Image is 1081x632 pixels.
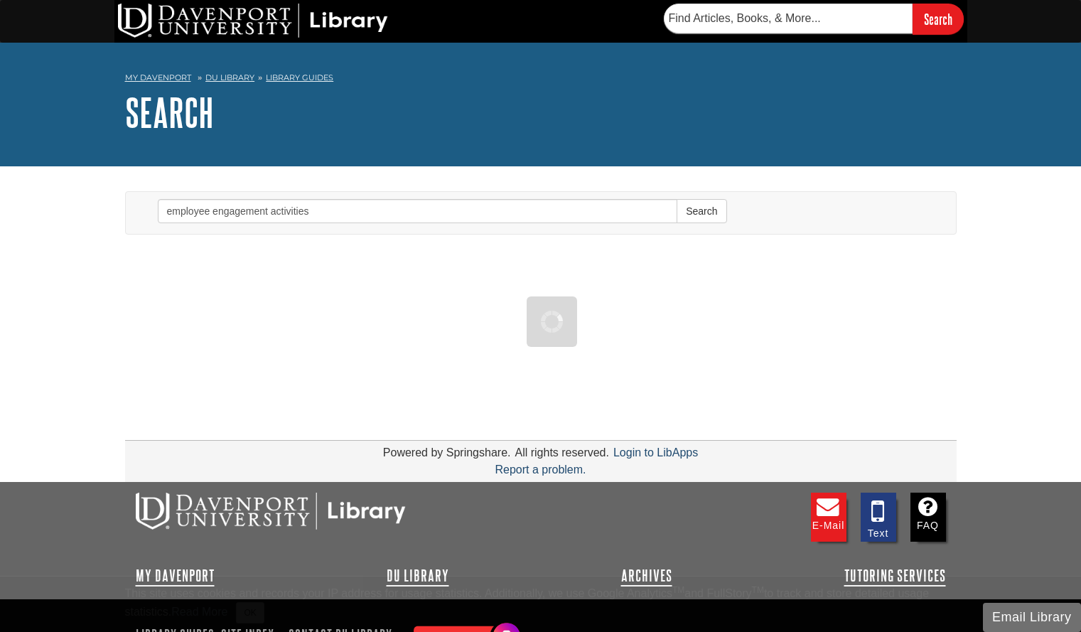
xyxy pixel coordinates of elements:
[613,446,698,459] a: Login to LibApps
[125,72,191,84] a: My Davenport
[621,567,672,584] a: Archives
[205,73,254,82] a: DU Library
[983,603,1081,632] button: Email Library
[844,567,946,584] a: Tutoring Services
[118,4,388,38] img: DU Library
[381,446,513,459] div: Powered by Springshare.
[672,585,684,595] sup: TM
[171,606,227,618] a: Read More
[387,567,449,584] a: DU Library
[136,493,406,530] img: DU Libraries
[236,602,264,623] button: Close
[811,493,846,542] a: E-mail
[125,585,957,623] div: This site uses cookies and records your IP address for usage statistics. Additionally, we use Goo...
[677,199,726,223] button: Search
[913,4,964,34] input: Search
[266,73,333,82] a: Library Guides
[125,91,957,134] h1: Search
[752,585,764,595] sup: TM
[495,464,586,476] a: Report a problem.
[512,446,611,459] div: All rights reserved.
[910,493,946,542] a: FAQ
[664,4,964,34] form: Searches DU Library's articles, books, and more
[136,567,215,584] a: My Davenport
[861,493,896,542] a: Text
[541,311,563,333] img: Working...
[125,68,957,91] nav: breadcrumb
[664,4,913,33] input: Find Articles, Books, & More...
[158,199,678,223] input: Enter Search Words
